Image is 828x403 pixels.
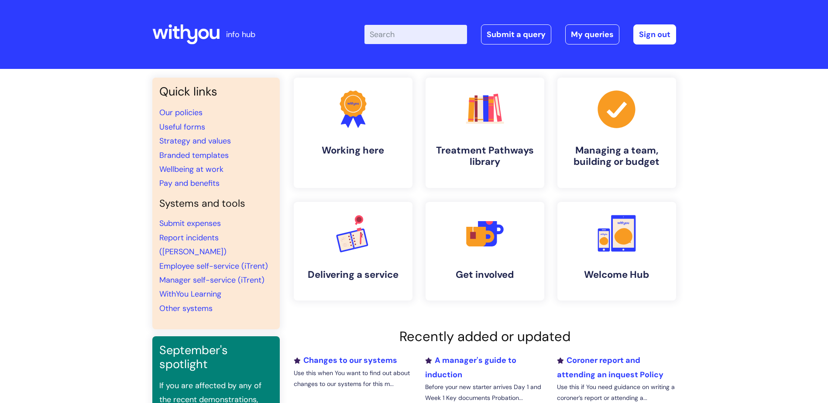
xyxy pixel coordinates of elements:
[564,269,669,280] h4: Welcome Hub
[633,24,676,44] a: Sign out
[159,85,273,99] h3: Quick links
[557,202,676,301] a: Welcome Hub
[159,218,221,229] a: Submit expenses
[426,78,544,188] a: Treatment Pathways library
[159,107,203,118] a: Our policies
[426,202,544,301] a: Get involved
[226,27,255,41] p: info hub
[294,368,412,389] p: Use this when You want to find out about changes to our systems for this m...
[159,289,221,299] a: WithYou Learning
[159,343,273,372] h3: September's spotlight
[294,355,397,365] a: Changes to our systems
[294,202,412,301] a: Delivering a service
[557,355,663,379] a: Coroner report and attending an inquest Policy
[294,78,412,188] a: Working here
[159,136,231,146] a: Strategy and values
[159,275,265,285] a: Manager self-service (iTrent)
[433,269,537,280] h4: Get involved
[159,150,229,161] a: Branded templates
[364,25,467,44] input: Search
[159,198,273,210] h4: Systems and tools
[481,24,551,44] a: Submit a query
[433,145,537,168] h4: Treatment Pathways library
[364,24,676,44] div: | -
[294,328,676,345] h2: Recently added or updated
[159,261,268,271] a: Employee self-service (iTrent)
[159,164,223,174] a: Wellbeing at work
[159,122,205,132] a: Useful forms
[159,232,227,257] a: Report incidents ([PERSON_NAME])
[557,78,676,188] a: Managing a team, building or budget
[159,178,220,188] a: Pay and benefits
[565,24,619,44] a: My queries
[159,303,213,314] a: Other systems
[301,145,405,156] h4: Working here
[425,355,516,379] a: A manager's guide to induction
[301,269,405,280] h4: Delivering a service
[564,145,669,168] h4: Managing a team, building or budget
